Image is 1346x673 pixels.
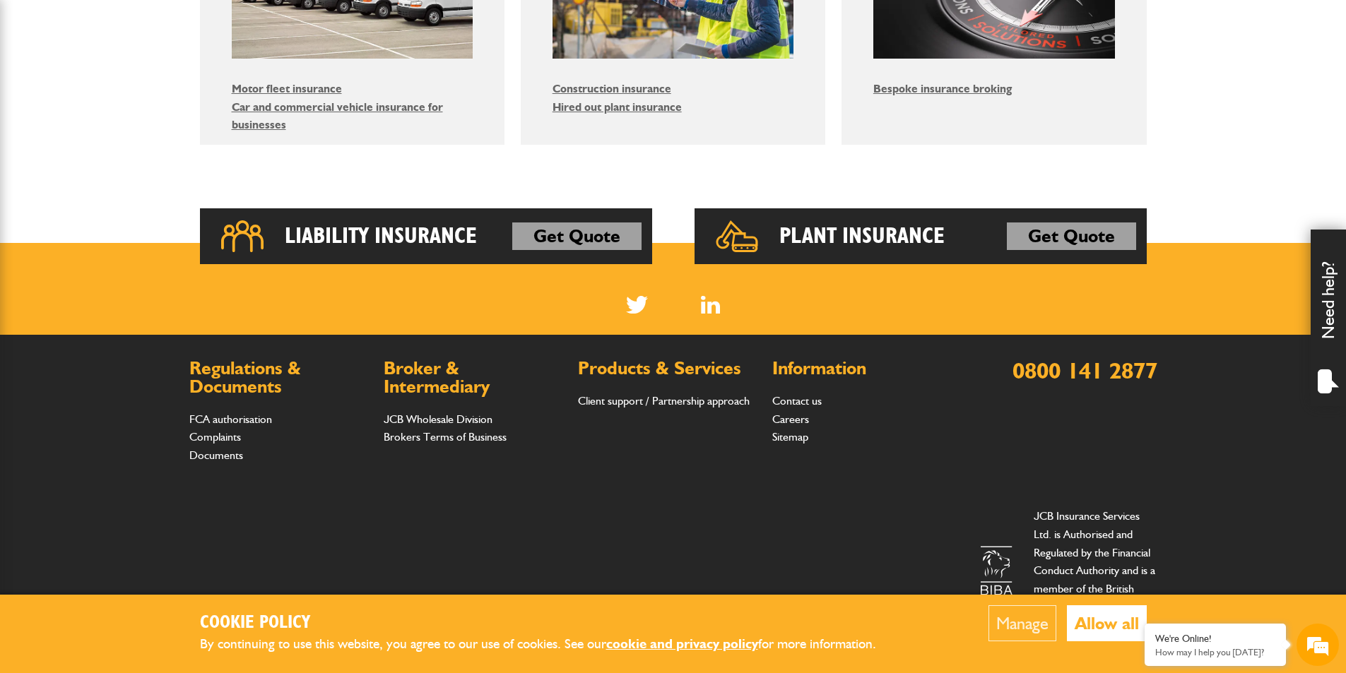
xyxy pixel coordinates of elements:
[189,359,370,395] h2: Regulations & Documents
[772,412,809,426] a: Careers
[701,296,720,314] a: LinkedIn
[1013,357,1157,384] a: 0800 141 2877
[73,79,237,97] div: Chat with us now
[1007,222,1136,251] a: Get Quote
[779,222,945,251] h2: Plant Insurance
[200,612,899,634] h2: Cookie Policy
[1311,230,1346,406] div: Need help?
[18,131,258,162] input: Enter your last name
[18,214,258,245] input: Enter your phone number
[701,296,720,314] img: Linked In
[578,359,758,378] h2: Products & Services
[192,435,256,454] em: Start Chat
[200,633,899,655] p: By continuing to use this website, you agree to our use of cookies. See our for more information.
[553,82,671,95] a: Construction insurance
[189,430,241,443] a: Complaints
[553,100,682,114] a: Hired out plant insurance
[384,430,507,443] a: Brokers Terms of Business
[384,359,564,395] h2: Broker & Intermediary
[189,448,243,462] a: Documents
[232,82,342,95] a: Motor fleet insurance
[512,222,642,251] a: Get Quote
[626,296,648,314] img: Twitter
[24,78,59,98] img: d_20077148190_company_1631870298795_20077148190
[232,7,266,41] div: Minimize live chat window
[189,412,272,426] a: FCA authorisation
[384,412,492,426] a: JCB Wholesale Division
[606,636,758,652] a: cookie and privacy policy
[873,82,1012,95] a: Bespoke insurance broking
[772,359,952,378] h2: Information
[988,605,1056,641] button: Manage
[18,172,258,203] input: Enter your email address
[772,394,822,407] a: Contact us
[1155,633,1275,645] div: We're Online!
[1067,605,1147,641] button: Allow all
[285,222,477,251] h2: Liability Insurance
[1155,647,1275,657] p: How may I help you today?
[232,100,443,132] a: Car and commercial vehicle insurance for businesses
[18,256,258,423] textarea: Type your message and hit 'Enter'
[578,394,750,407] a: Client support / Partnership approach
[1034,507,1157,633] p: JCB Insurance Services Ltd. is Authorised and Regulated by the Financial Conduct Authority and is...
[772,430,808,443] a: Sitemap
